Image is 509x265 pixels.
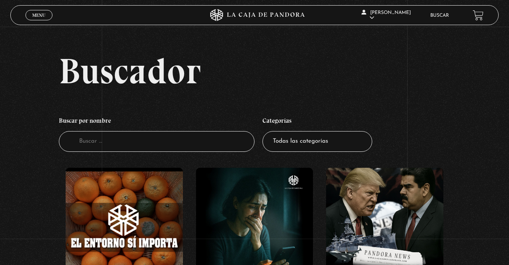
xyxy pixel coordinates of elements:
[262,113,372,131] h4: Categorías
[473,10,484,21] a: View your shopping cart
[430,13,449,18] a: Buscar
[59,53,499,89] h2: Buscador
[30,20,49,25] span: Cerrar
[59,113,254,131] h4: Buscar por nombre
[32,13,45,18] span: Menu
[361,10,411,20] span: [PERSON_NAME]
